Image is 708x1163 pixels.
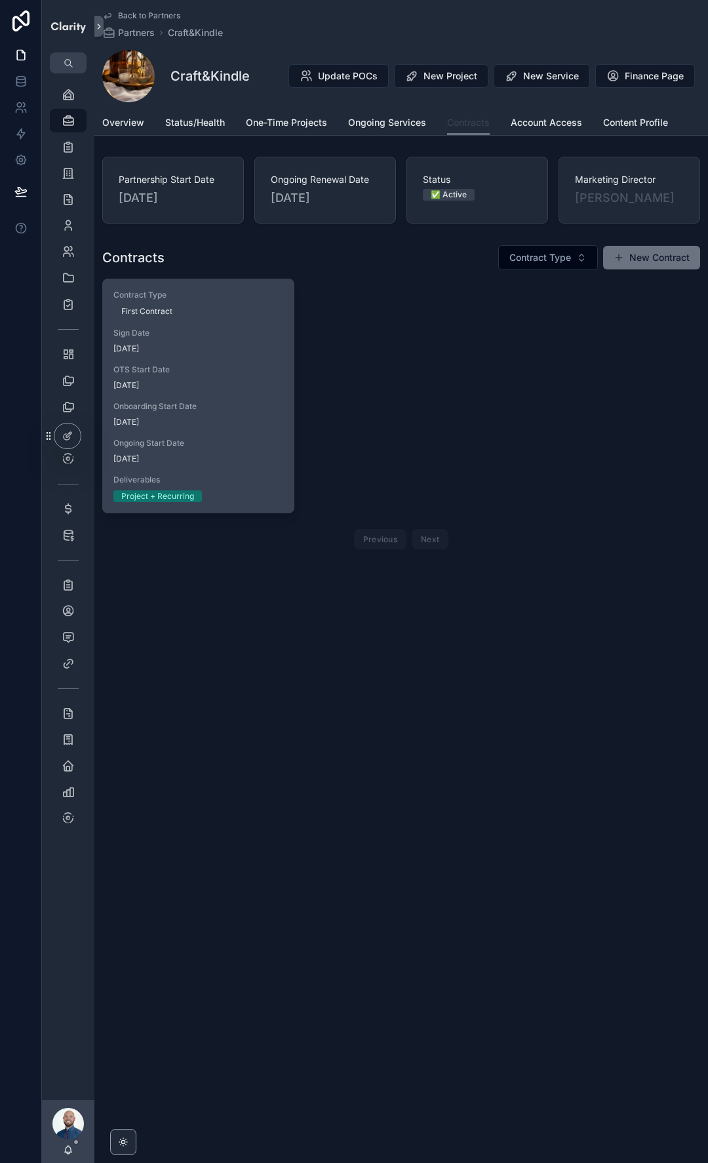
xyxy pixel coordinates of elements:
a: Ongoing Services [348,111,426,137]
span: New Service [523,69,579,83]
span: Back to Partners [118,10,180,21]
a: Account Access [511,111,582,137]
span: OTS Start Date [113,365,283,375]
div: scrollable content [42,73,94,847]
a: Status/Health [165,111,225,137]
span: Status/Health [165,116,225,129]
span: Account Access [511,116,582,129]
button: New Service [494,64,590,88]
span: Finance Page [625,69,684,83]
h1: Contracts [102,248,165,267]
button: Update POCs [288,64,389,88]
a: Contracts [447,111,490,136]
button: New Project [394,64,488,88]
a: Content Profile [603,111,668,137]
span: Contracts [447,116,490,129]
a: Craft&Kindle [168,26,223,39]
span: [DATE] [113,417,283,427]
span: Deliverables [113,475,283,485]
span: Update POCs [318,69,378,83]
span: [DATE] [119,189,227,207]
span: Contract Type [113,290,283,300]
span: Ongoing Renewal Date [271,173,380,186]
div: Project + Recurring [121,490,194,502]
span: Status [423,173,532,186]
a: Back to Partners [102,10,180,21]
span: Overview [102,116,144,129]
span: Content Profile [603,116,668,129]
button: Select Button [498,245,598,270]
h1: Craft&Kindle [170,67,250,85]
span: Marketing Director [575,173,684,186]
a: Contract TypeFirst ContractSign Date[DATE]OTS Start Date[DATE]Onboarding Start Date[DATE]Ongoing ... [102,279,294,513]
div: First Contract [121,306,172,317]
img: App logo [50,16,87,37]
span: [DATE] [113,454,283,464]
span: [DATE] [271,189,380,207]
span: Sign Date [113,328,283,338]
a: [PERSON_NAME] [575,189,675,207]
span: Partnership Start Date [119,173,227,186]
span: [DATE] [113,380,283,391]
span: One-Time Projects [246,116,327,129]
button: New Contract [603,246,700,269]
span: New Project [423,69,477,83]
span: Partners [118,26,155,39]
span: Ongoing Services [348,116,426,129]
div: ✅ Active [431,189,467,201]
span: Onboarding Start Date [113,401,283,412]
button: Finance Page [595,64,695,88]
a: Partners [102,26,155,39]
a: One-Time Projects [246,111,327,137]
iframe: Spotlight [1,63,25,87]
span: [DATE] [113,344,283,354]
span: Ongoing Start Date [113,438,283,448]
span: Contract Type [509,251,571,264]
a: Overview [102,111,144,137]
